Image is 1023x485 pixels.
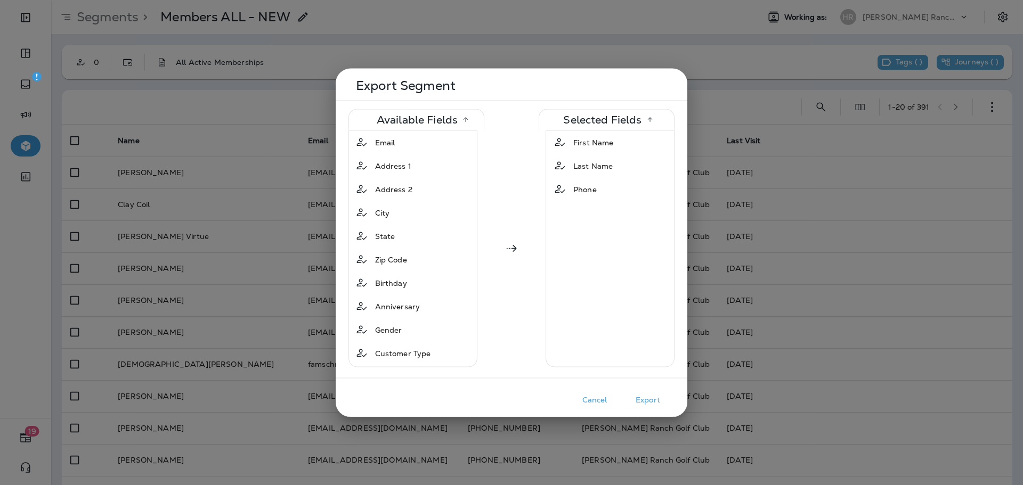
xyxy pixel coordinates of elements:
span: Address 2 [375,184,412,194]
span: Last Name [573,160,613,171]
button: Export [621,391,675,408]
button: Cancel [568,391,621,408]
span: First Name [573,137,613,147]
button: Sort by name [642,111,658,127]
span: Gender [375,324,402,335]
span: Address 1 [375,160,411,171]
p: Available Fields [377,115,458,124]
span: Email [375,137,395,147]
p: Export Segment [356,81,670,89]
p: Selected Fields [563,115,642,124]
span: Customer Type [375,348,431,358]
span: Phone [573,184,597,194]
span: Zip Code [375,254,407,265]
span: Birthday [375,277,407,288]
span: City [375,207,390,218]
span: Anniversary [375,301,420,311]
button: Sort by name [458,111,474,127]
span: State [375,231,395,241]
